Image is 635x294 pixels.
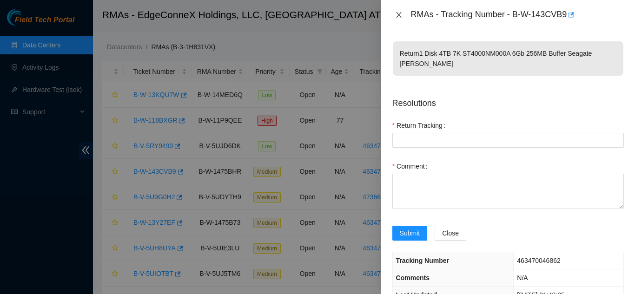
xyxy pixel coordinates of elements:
[400,228,420,238] span: Submit
[392,159,431,174] label: Comment
[395,11,403,19] span: close
[435,226,466,241] button: Close
[396,257,449,264] span: Tracking Number
[393,41,623,76] p: Return 1 Disk 4TB 7K ST4000NM000A 6Gb 256MB Buffer Seagate [PERSON_NAME]
[442,228,459,238] span: Close
[411,7,624,22] div: RMAs - Tracking Number - B-W-143CVB9
[517,257,560,264] span: 463470046862
[392,226,428,241] button: Submit
[517,274,528,281] span: N/A
[392,118,449,133] label: Return Tracking
[392,11,405,20] button: Close
[396,274,430,281] span: Comments
[392,133,624,148] input: Return Tracking
[392,90,624,110] p: Resolutions
[392,174,624,209] textarea: Comment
